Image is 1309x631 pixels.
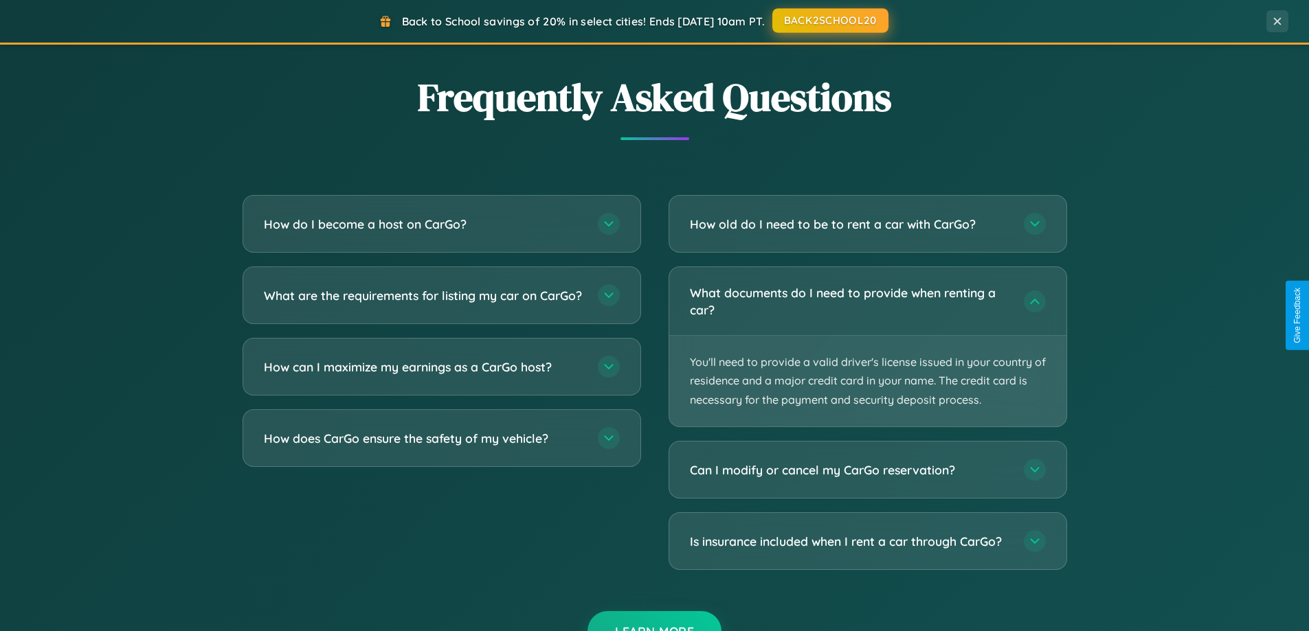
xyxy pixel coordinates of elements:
[264,216,584,233] h3: How do I become a host on CarGo?
[264,430,584,447] h3: How does CarGo ensure the safety of my vehicle?
[264,358,584,376] h3: How can I maximize my earnings as a CarGo host?
[690,216,1010,233] h3: How old do I need to be to rent a car with CarGo?
[1293,288,1302,343] div: Give Feedback
[243,71,1067,124] h2: Frequently Asked Questions
[690,533,1010,550] h3: Is insurance included when I rent a car through CarGo?
[690,461,1010,479] h3: Can I modify or cancel my CarGo reservation?
[402,14,765,28] span: Back to School savings of 20% in select cities! Ends [DATE] 10am PT.
[669,336,1066,426] p: You'll need to provide a valid driver's license issued in your country of residence and a major c...
[690,284,1010,318] h3: What documents do I need to provide when renting a car?
[264,287,584,304] h3: What are the requirements for listing my car on CarGo?
[772,8,888,33] button: BACK2SCHOOL20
